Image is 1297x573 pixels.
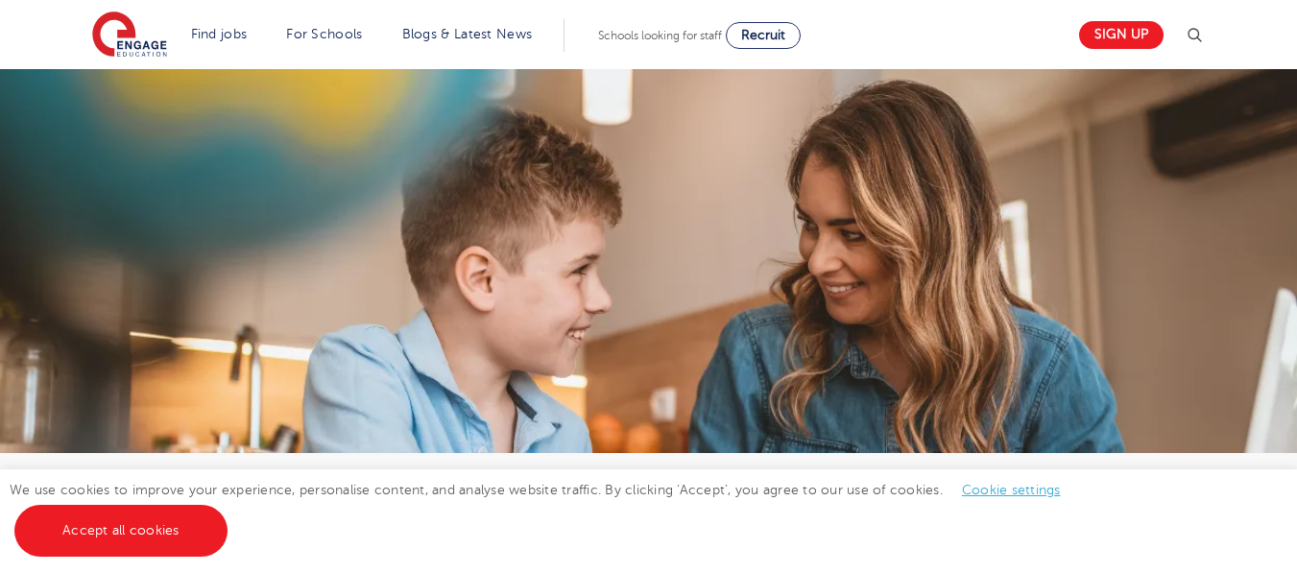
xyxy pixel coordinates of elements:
[14,505,228,557] a: Accept all cookies
[962,483,1061,497] a: Cookie settings
[726,22,801,49] a: Recruit
[1079,21,1164,49] a: Sign up
[191,27,248,41] a: Find jobs
[402,27,533,41] a: Blogs & Latest News
[92,12,167,60] img: Engage Education
[10,483,1080,537] span: We use cookies to improve your experience, personalise content, and analyse website traffic. By c...
[741,28,785,42] span: Recruit
[598,29,722,42] span: Schools looking for staff
[286,27,362,41] a: For Schools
